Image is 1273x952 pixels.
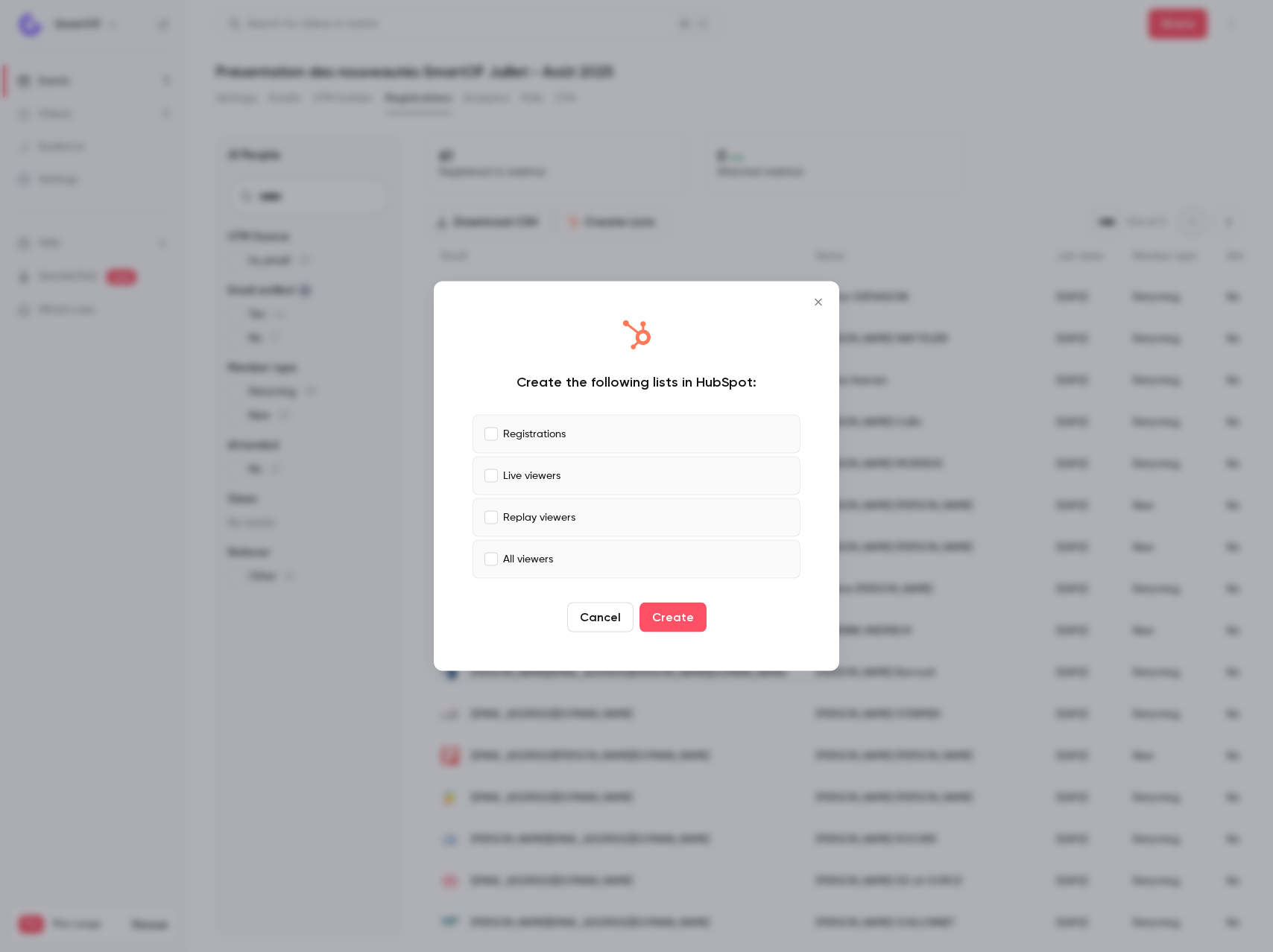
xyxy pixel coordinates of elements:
div: Create the following lists in HubSpot: [473,373,800,391]
p: All viewers [503,551,553,567]
button: Cancel [567,603,634,632]
button: Create [639,603,707,632]
p: Replay viewers [503,510,575,525]
p: Live viewers [503,468,560,483]
button: Close [803,288,833,317]
p: Registrations [503,426,566,442]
